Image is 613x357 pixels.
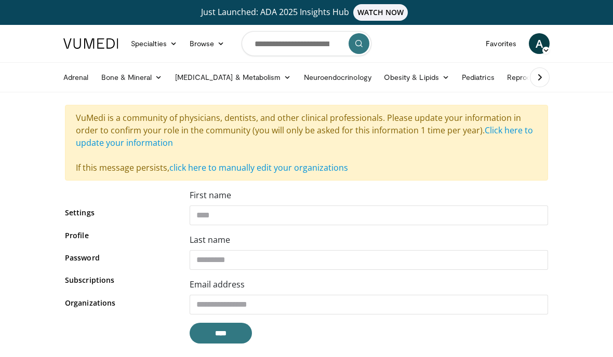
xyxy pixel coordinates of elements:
a: Obesity & Lipids [378,67,456,88]
a: Bone & Mineral [95,67,169,88]
a: Reproductive [501,67,558,88]
a: Just Launched: ADA 2025 Insights HubWATCH NOW [57,4,556,21]
div: VuMedi is a community of physicians, dentists, and other clinical professionals. Please update yo... [65,105,548,181]
input: Search topics, interventions [242,31,371,56]
label: Last name [190,234,230,246]
a: A [529,33,550,54]
a: [MEDICAL_DATA] & Metabolism [169,67,298,88]
a: Organizations [65,297,174,308]
a: Subscriptions [65,274,174,285]
span: WATCH NOW [353,4,408,21]
a: Browse [183,33,231,54]
label: Email address [190,278,245,291]
a: Settings [65,207,174,218]
a: Favorites [479,33,523,54]
a: Neuroendocrinology [298,67,378,88]
a: Password [65,252,174,263]
a: click here to manually edit your organizations [169,162,348,173]
a: Specialties [125,33,183,54]
label: First name [190,189,231,201]
a: Adrenal [57,67,95,88]
a: Profile [65,230,174,241]
a: Pediatrics [456,67,501,88]
img: VuMedi Logo [63,38,118,49]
